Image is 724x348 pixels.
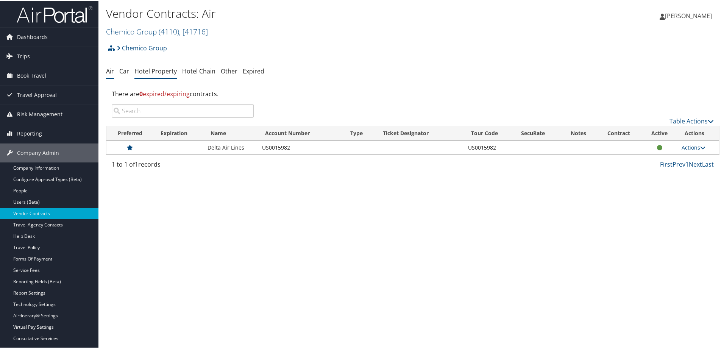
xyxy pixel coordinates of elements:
th: Type: activate to sort column ascending [343,125,376,140]
a: Actions [682,143,705,150]
input: Search [112,103,254,117]
span: ( 4110 ) [159,26,179,36]
th: Name: activate to sort column ascending [204,125,258,140]
th: Contract: activate to sort column ascending [596,125,641,140]
span: Risk Management [17,104,62,123]
img: airportal-logo.png [17,5,92,23]
td: Delta Air Lines [204,140,258,154]
a: Chemico Group [117,40,167,55]
strong: 0 [139,89,143,97]
a: Other [221,66,237,75]
th: Account Number: activate to sort column ascending [258,125,344,140]
span: Reporting [17,123,42,142]
span: Company Admin [17,143,59,162]
a: Table Actions [669,116,714,125]
a: Next [689,159,702,168]
th: Preferred: activate to sort column ascending [106,125,154,140]
th: Tour Code: activate to sort column ascending [464,125,514,140]
th: Actions [678,125,719,140]
td: US0015982 [464,140,514,154]
td: US0015982 [258,140,344,154]
a: Last [702,159,714,168]
a: Hotel Chain [182,66,215,75]
a: Hotel Property [134,66,177,75]
span: , [ 41716 ] [179,26,208,36]
th: Expiration: activate to sort column ascending [154,125,204,140]
div: 1 to 1 of records [112,159,254,172]
span: Dashboards [17,27,48,46]
a: 1 [685,159,689,168]
th: Notes: activate to sort column ascending [560,125,596,140]
a: Car [119,66,129,75]
span: expired/expiring [139,89,190,97]
span: Book Travel [17,66,46,84]
span: Travel Approval [17,85,57,104]
span: Trips [17,46,30,65]
a: Air [106,66,114,75]
span: [PERSON_NAME] [665,11,712,19]
a: Expired [243,66,264,75]
a: Prev [673,159,685,168]
span: 1 [135,159,138,168]
th: SecuRate: activate to sort column ascending [514,125,560,140]
th: Ticket Designator: activate to sort column ascending [376,125,464,140]
th: Active: activate to sort column ascending [641,125,678,140]
h1: Vendor Contracts: Air [106,5,515,21]
a: [PERSON_NAME] [660,4,719,27]
div: There are contracts. [106,83,719,103]
a: Chemico Group [106,26,208,36]
a: First [660,159,673,168]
